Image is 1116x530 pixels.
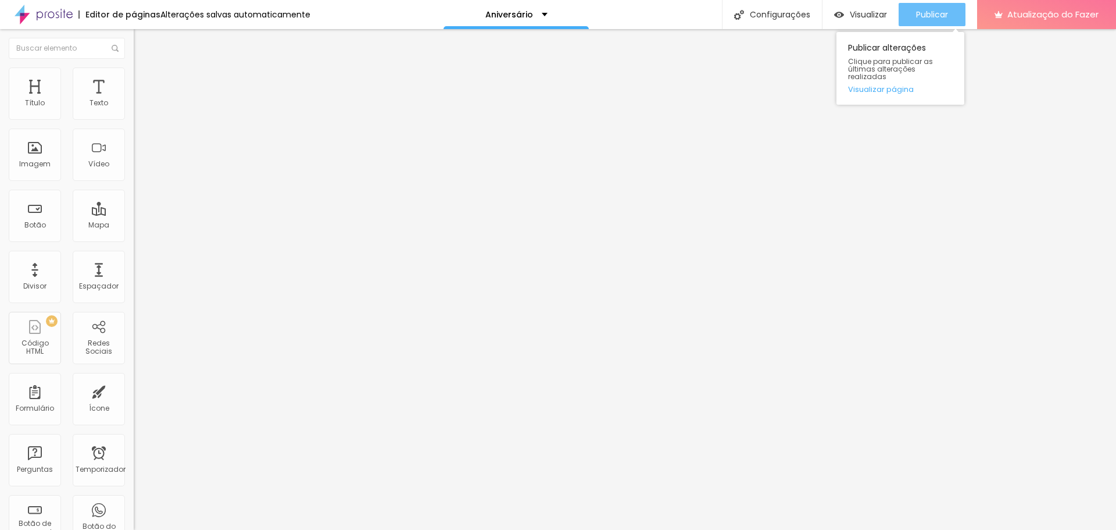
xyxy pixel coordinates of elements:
img: Ícone [734,10,744,20]
font: Imagem [19,159,51,169]
font: Visualizar página [848,84,914,95]
font: Formulário [16,403,54,413]
font: Temporizador [76,464,126,474]
font: Código HTML [22,338,49,356]
font: Publicar [916,9,948,20]
font: Publicar alterações [848,42,926,54]
button: Publicar [899,3,965,26]
font: Alterações salvas automaticamente [160,9,310,20]
font: Visualizar [850,9,887,20]
font: Aniversário [485,9,533,20]
font: Espaçador [79,281,119,291]
input: Buscar elemento [9,38,125,59]
font: Botão [24,220,46,230]
font: Vídeo [88,159,109,169]
a: Visualizar página [848,86,953,93]
font: Redes Sociais [85,338,112,356]
font: Divisor [23,281,46,291]
font: Configurações [750,9,810,20]
font: Mapa [88,220,109,230]
font: Perguntas [17,464,53,474]
font: Atualização do Fazer [1007,8,1099,20]
font: Título [25,98,45,108]
font: Editor de páginas [85,9,160,20]
img: Ícone [112,45,119,52]
font: Ícone [89,403,109,413]
font: Texto [90,98,108,108]
button: Visualizar [822,3,899,26]
img: view-1.svg [834,10,844,20]
iframe: Editor [134,29,1116,530]
font: Clique para publicar as últimas alterações realizadas [848,56,933,81]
